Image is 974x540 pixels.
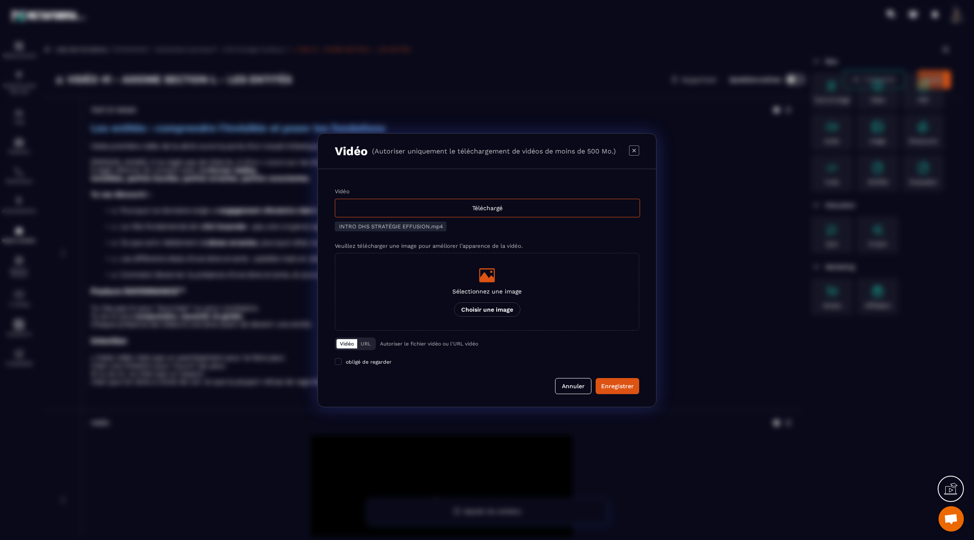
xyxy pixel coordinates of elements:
[452,288,522,295] p: Sélectionnez une image
[380,341,478,347] p: Autoriser le fichier vidéo ou l'URL vidéo
[335,188,350,195] label: Vidéo
[596,378,639,394] button: Enregistrer
[938,506,964,532] div: Ouvrir le chat
[335,199,640,217] div: Téléchargé
[346,359,391,365] span: obligé de regarder
[372,147,616,155] p: (Autoriser uniquement le téléchargement de vidéos de moins de 500 Mo.)
[601,382,634,390] div: Enregistrer
[454,302,520,317] p: Choisir une image
[337,339,357,348] button: Vidéo
[335,243,523,249] label: Veuillez télécharger une image pour améliorer l’apparence de la vidéo.
[357,339,374,348] button: URL
[335,144,368,158] h3: Vidéo
[339,223,443,230] span: INTRO DHS STRATÉGIE EFFUSION.mp4
[555,378,591,394] button: Annuler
